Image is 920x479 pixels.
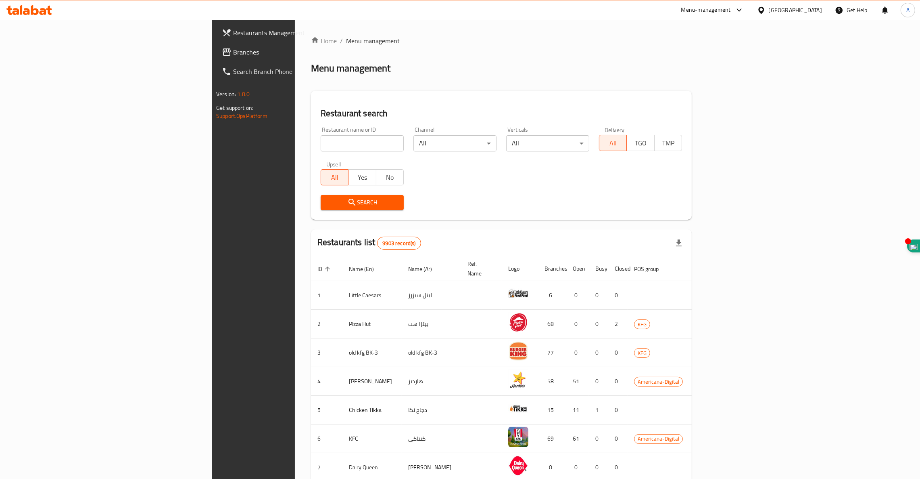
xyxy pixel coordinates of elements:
span: TGO [630,137,651,149]
div: [GEOGRAPHIC_DATA] [769,6,822,15]
span: POS group [634,264,669,274]
th: Busy [589,256,608,281]
td: 6 [538,281,566,310]
label: Delivery [605,127,625,132]
span: Yes [352,172,373,183]
span: All [324,172,345,183]
td: 0 [608,424,628,453]
td: دجاج تكا [402,396,461,424]
td: KFC [342,424,402,453]
td: 61 [566,424,589,453]
td: 1 [589,396,608,424]
button: All [599,135,627,151]
h2: Restaurant search [321,107,682,120]
th: Branches [538,256,566,281]
span: 9903 record(s) [378,239,420,247]
td: Little Caesars [342,281,402,310]
span: TMP [658,137,679,149]
span: Branches [233,47,359,57]
div: All [413,135,497,151]
td: 15 [538,396,566,424]
td: 0 [608,281,628,310]
div: Total records count [377,237,421,250]
span: Ref. Name [467,259,492,278]
td: هارديز [402,367,461,396]
img: Dairy Queen [508,456,528,476]
span: Search Branch Phone [233,67,359,76]
td: 0 [566,338,589,367]
img: Little Caesars [508,284,528,304]
td: 0 [589,338,608,367]
span: Restaurants Management [233,28,359,38]
img: Hardee's [508,370,528,390]
button: All [321,169,348,185]
span: No [380,172,401,183]
a: Branches [215,42,366,62]
img: Pizza Hut [508,312,528,332]
td: [PERSON_NAME] [342,367,402,396]
img: old kfg BK-3 [508,341,528,361]
td: Pizza Hut [342,310,402,338]
td: بيتزا هت [402,310,461,338]
td: كنتاكى [402,424,461,453]
button: No [376,169,404,185]
th: Open [566,256,589,281]
td: 0 [608,338,628,367]
span: Menu management [346,36,400,46]
td: old kfg BK-3 [342,338,402,367]
span: 1.0.0 [237,89,250,99]
span: All [603,137,624,149]
span: A [906,6,910,15]
td: 68 [538,310,566,338]
span: Name (Ar) [408,264,442,274]
button: TGO [626,135,654,151]
td: 69 [538,424,566,453]
td: 0 [589,310,608,338]
img: KFC [508,427,528,447]
td: 11 [566,396,589,424]
td: 0 [566,281,589,310]
td: 77 [538,338,566,367]
span: Version: [216,89,236,99]
a: Support.OpsPlatform [216,111,267,121]
div: Export file [669,233,688,253]
a: Restaurants Management [215,23,366,42]
span: KFG [634,349,650,358]
label: Upsell [326,161,341,167]
td: old kfg BK-3 [402,338,461,367]
th: Closed [608,256,628,281]
span: Search [327,197,397,208]
span: Americana-Digital [634,434,682,443]
h2: Menu management [311,62,390,75]
nav: breadcrumb [311,36,692,46]
td: 0 [589,367,608,396]
input: Search for restaurant name or ID.. [321,135,404,151]
div: All [506,135,589,151]
td: ليتل سيزرز [402,281,461,310]
h2: Restaurants list [317,236,421,250]
span: Americana-Digital [634,377,682,387]
td: 0 [566,310,589,338]
td: 0 [589,424,608,453]
td: 0 [589,281,608,310]
div: Menu-management [681,5,731,15]
td: 51 [566,367,589,396]
button: Yes [348,169,376,185]
button: Search [321,195,404,210]
th: Logo [502,256,538,281]
td: 2 [608,310,628,338]
a: Search Branch Phone [215,62,366,81]
td: Chicken Tikka [342,396,402,424]
img: Chicken Tikka [508,398,528,418]
button: TMP [654,135,682,151]
td: 0 [608,396,628,424]
td: 0 [608,367,628,396]
span: ID [317,264,333,274]
td: 58 [538,367,566,396]
span: Name (En) [349,264,384,274]
span: Get support on: [216,103,253,113]
span: KFG [634,320,650,329]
